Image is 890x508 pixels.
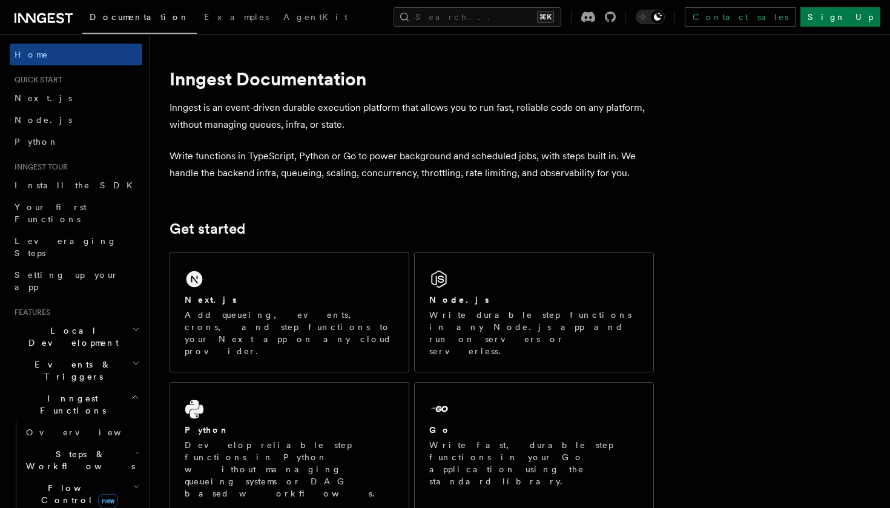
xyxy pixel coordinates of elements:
p: Write durable step functions in any Node.js app and run on servers or serverless. [429,309,639,357]
span: Leveraging Steps [15,236,117,258]
a: Leveraging Steps [10,230,142,264]
a: Next.jsAdd queueing, events, crons, and step functions to your Next app on any cloud provider. [170,252,409,372]
span: Home [15,48,48,61]
span: Node.js [15,115,72,125]
a: Examples [197,4,276,33]
p: Develop reliable step functions in Python without managing queueing systems or DAG based workflows. [185,439,394,500]
h1: Inngest Documentation [170,68,654,90]
a: Install the SDK [10,174,142,196]
span: Local Development [10,325,132,349]
button: Steps & Workflows [21,443,142,477]
a: Contact sales [685,7,796,27]
span: Examples [204,12,269,22]
h2: Next.js [185,294,237,306]
a: Python [10,131,142,153]
p: Inngest is an event-driven durable execution platform that allows you to run fast, reliable code ... [170,99,654,133]
span: Python [15,137,59,147]
button: Inngest Functions [10,388,142,421]
button: Local Development [10,320,142,354]
a: Node.js [10,109,142,131]
span: Steps & Workflows [21,448,135,472]
a: Home [10,44,142,65]
h2: Node.js [429,294,489,306]
span: Overview [26,427,151,437]
a: AgentKit [276,4,355,33]
span: Features [10,308,50,317]
span: Your first Functions [15,202,87,224]
a: Next.js [10,87,142,109]
h2: Go [429,424,451,436]
a: Sign Up [800,7,880,27]
a: Overview [21,421,142,443]
span: Quick start [10,75,62,85]
kbd: ⌘K [537,11,554,23]
button: Toggle dark mode [636,10,665,24]
p: Add queueing, events, crons, and step functions to your Next app on any cloud provider. [185,309,394,357]
span: Install the SDK [15,180,140,190]
button: Events & Triggers [10,354,142,388]
span: Documentation [90,12,190,22]
p: Write fast, durable step functions in your Go application using the standard library. [429,439,639,487]
span: Events & Triggers [10,358,132,383]
button: Search...⌘K [394,7,561,27]
span: Next.js [15,93,72,103]
span: new [98,494,118,507]
a: Your first Functions [10,196,142,230]
span: Setting up your app [15,270,119,292]
a: Get started [170,220,245,237]
h2: Python [185,424,229,436]
span: Flow Control [21,482,133,506]
a: Setting up your app [10,264,142,298]
a: Node.jsWrite durable step functions in any Node.js app and run on servers or serverless. [414,252,654,372]
p: Write functions in TypeScript, Python or Go to power background and scheduled jobs, with steps bu... [170,148,654,182]
a: Documentation [82,4,197,34]
span: Inngest Functions [10,392,131,417]
span: Inngest tour [10,162,68,172]
span: AgentKit [283,12,348,22]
